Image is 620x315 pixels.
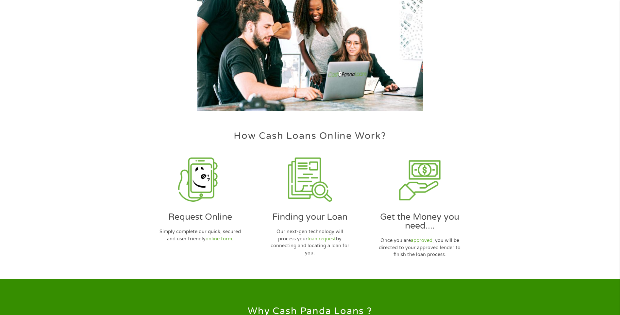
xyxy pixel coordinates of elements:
img: smartphone Panda payday loan [178,157,222,202]
a: loan request [308,236,336,242]
h3: Request Online [148,213,252,221]
a: online form [206,236,232,242]
a: approved [411,238,432,243]
p: Simply complete our quick, secured and user friendly . [159,228,241,242]
img: applying for advance loan [398,157,442,202]
p: Our next-gen technology will process your by connecting and locating a loan for you. [269,228,351,256]
h2: How Cash Loans Online Work? [145,131,475,141]
img: Apply for an Installment loan [288,157,332,202]
h3: Get the Money you need.... [368,213,472,230]
p: Once you are , you will be directed to your approved lender to finish the loan process. [378,237,461,258]
h3: Finding your Loan [258,213,362,221]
